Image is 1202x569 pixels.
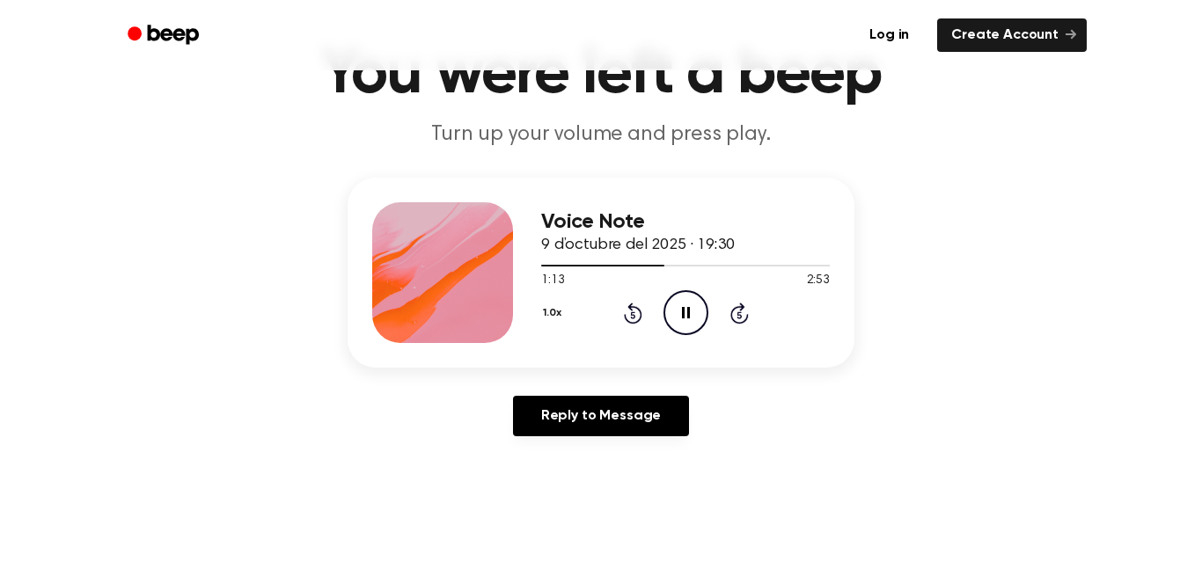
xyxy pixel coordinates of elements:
[541,298,568,328] button: 1.0x
[115,18,215,53] a: Beep
[541,272,564,290] span: 1:13
[541,210,830,234] h3: Voice Note
[263,120,939,150] p: Turn up your volume and press play.
[937,18,1087,52] a: Create Account
[852,15,927,55] a: Log in
[541,237,735,253] span: 9 d’octubre del 2025 · 19:30
[513,396,689,436] a: Reply to Message
[150,43,1052,106] h1: You were left a beep
[807,272,830,290] span: 2:53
